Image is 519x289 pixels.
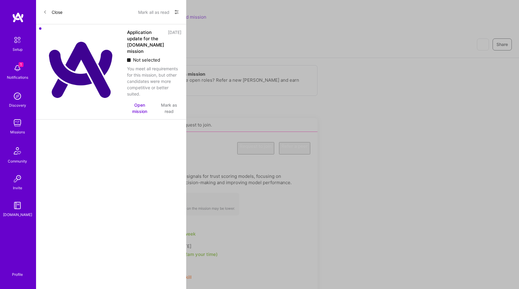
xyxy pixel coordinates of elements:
img: guide book [11,199,23,211]
div: Notifications [7,74,28,81]
div: Invite [13,185,22,191]
div: Setup [13,46,23,53]
a: Profile [10,265,25,277]
div: Application update for the [DOMAIN_NAME] mission [127,29,164,54]
img: discovery [11,90,23,102]
img: Company Logo [41,29,122,111]
button: Mark all as read [138,7,169,17]
div: Missions [10,129,25,135]
div: You meet all requirements for this mission, but other candidates were more competitive or better ... [127,65,181,97]
div: Not selected [127,57,181,63]
button: Open mission [127,102,152,114]
img: bell [11,62,23,74]
button: Mark as read [157,102,181,114]
img: setup [11,34,24,46]
img: logo [12,12,24,23]
button: Close [43,7,62,17]
span: 1 [19,62,23,67]
div: Community [8,158,27,164]
div: Profile [12,271,23,277]
div: [DOMAIN_NAME] [3,211,32,218]
div: [DATE] [168,29,181,54]
img: teamwork [11,117,23,129]
img: Community [10,144,25,158]
img: Invite [11,173,23,185]
div: Discovery [9,102,26,108]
